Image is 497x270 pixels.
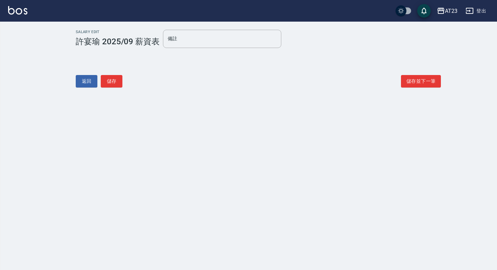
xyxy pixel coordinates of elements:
[101,75,122,88] button: 儲存
[445,7,457,15] div: AT23
[401,75,441,88] button: 儲存並下一筆
[76,75,97,88] button: 返回
[434,4,460,18] button: AT23
[76,30,160,34] h2: Salary Edit
[417,4,431,18] button: save
[76,37,160,46] h3: 許宴瑜 2025/09 薪資表
[8,6,27,15] img: Logo
[463,5,489,17] button: 登出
